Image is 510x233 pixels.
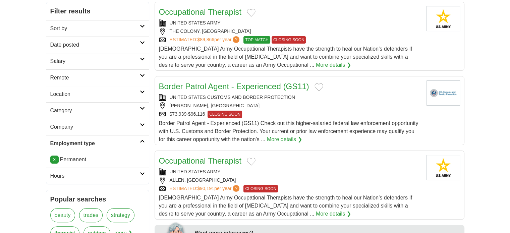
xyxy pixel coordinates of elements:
[272,36,306,44] span: CLOSING SOON
[208,111,242,118] span: CLOSING SOON
[79,208,103,222] a: trades
[50,41,140,49] h2: Date posted
[159,28,421,35] div: THE COLONY, [GEOGRAPHIC_DATA]
[46,119,149,135] a: Company
[50,139,140,148] h2: Employment type
[159,7,241,16] a: Occupational Therapist
[159,177,421,184] div: ALLEN, [GEOGRAPHIC_DATA]
[197,186,214,191] span: $90,191
[50,107,140,115] h2: Category
[46,102,149,119] a: Category
[46,53,149,69] a: Salary
[247,158,256,166] button: Add to favorite jobs
[50,57,140,65] h2: Salary
[46,20,149,37] a: Sort by
[50,123,140,131] h2: Company
[233,36,239,43] span: ?
[50,90,140,98] h2: Location
[247,9,256,17] button: Add to favorite jobs
[107,208,134,222] a: strategy
[316,61,351,69] a: More details ❯
[50,194,145,204] h2: Popular searches
[170,185,241,192] a: ESTIMATED:$90,191per year?
[170,95,295,100] a: UNITED STATES CUSTOMS AND BORDER PROTECTION
[46,37,149,53] a: Date posted
[159,156,241,165] a: Occupational Therapist
[159,82,309,91] a: Border Patrol Agent - Experienced (GS11)
[159,46,412,68] span: [DEMOGRAPHIC_DATA] Army Occupational Therapists have the strength to heal our Nation’s defenders ...
[46,168,149,184] a: Hours
[50,74,140,82] h2: Remote
[50,208,75,222] a: beauty
[427,6,460,31] img: United States Army logo
[159,120,418,142] span: Border Patrol Agent - Experienced (GS11) Check out this higher-salaried federal law enforcement o...
[159,111,421,118] div: $73,939-$96,116
[46,86,149,102] a: Location
[46,135,149,152] a: Employment type
[197,37,214,42] span: $89,866
[159,195,412,217] span: [DEMOGRAPHIC_DATA] Army Occupational Therapists have the strength to heal our Nation’s defenders ...
[46,69,149,86] a: Remote
[427,80,460,106] img: U.S. Customs and Border Protection logo
[427,155,460,180] img: United States Army logo
[315,83,323,91] button: Add to favorite jobs
[46,2,149,20] h2: Filter results
[50,24,140,33] h2: Sort by
[50,156,59,164] a: X
[316,210,351,218] a: More details ❯
[50,172,140,180] h2: Hours
[50,156,145,164] li: Permanent
[170,36,241,44] a: ESTIMATED:$89,866per year?
[267,135,302,143] a: More details ❯
[243,185,278,192] span: CLOSING SOON
[170,20,221,25] a: UNITED STATES ARMY
[170,169,221,174] a: UNITED STATES ARMY
[243,36,270,44] span: TOP MATCH
[159,102,421,109] div: [PERSON_NAME], [GEOGRAPHIC_DATA]
[233,185,239,192] span: ?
